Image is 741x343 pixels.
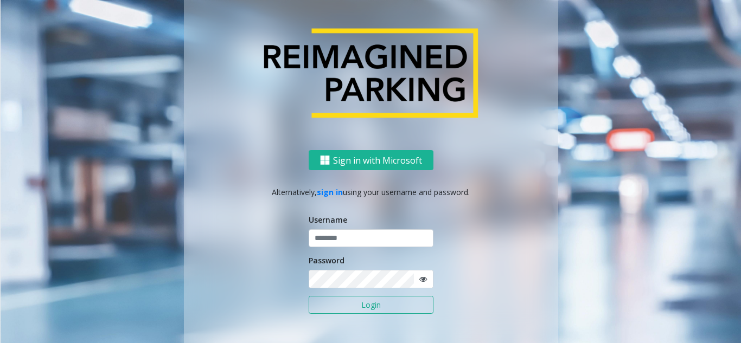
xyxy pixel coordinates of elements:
a: sign in [317,187,343,197]
label: Username [309,214,347,225]
button: Sign in with Microsoft [309,150,433,170]
button: Login [309,296,433,314]
label: Password [309,255,344,266]
p: Alternatively, using your username and password. [195,186,547,198]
